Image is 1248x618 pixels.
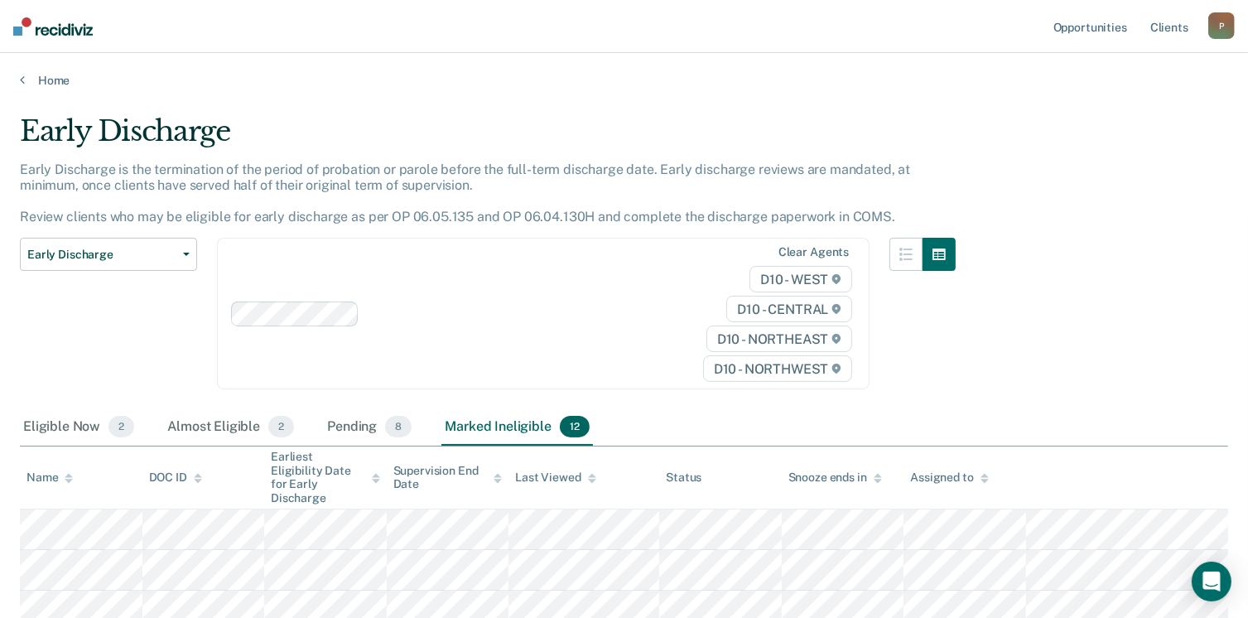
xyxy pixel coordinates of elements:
[20,114,956,162] div: Early Discharge
[515,471,595,485] div: Last Viewed
[393,464,503,492] div: Supervision End Date
[666,471,701,485] div: Status
[149,471,202,485] div: DOC ID
[778,245,849,259] div: Clear agents
[749,266,852,292] span: D10 - WEST
[1208,12,1235,39] button: P
[726,296,852,322] span: D10 - CENTRAL
[788,471,882,485] div: Snooze ends in
[20,73,1228,88] a: Home
[13,17,93,36] img: Recidiviz
[706,326,852,352] span: D10 - NORTHEAST
[703,355,852,382] span: D10 - NORTHWEST
[27,471,73,485] div: Name
[271,450,380,505] div: Earliest Eligibility Date for Early Discharge
[164,409,297,446] div: Almost Eligible2
[1192,562,1231,601] div: Open Intercom Messenger
[441,409,592,446] div: Marked Ineligible12
[324,409,415,446] div: Pending8
[20,238,197,271] button: Early Discharge
[268,416,294,437] span: 2
[385,416,412,437] span: 8
[560,416,590,437] span: 12
[20,409,137,446] div: Eligible Now2
[108,416,134,437] span: 2
[20,162,910,225] p: Early Discharge is the termination of the period of probation or parole before the full-term disc...
[910,471,988,485] div: Assigned to
[27,248,176,262] span: Early Discharge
